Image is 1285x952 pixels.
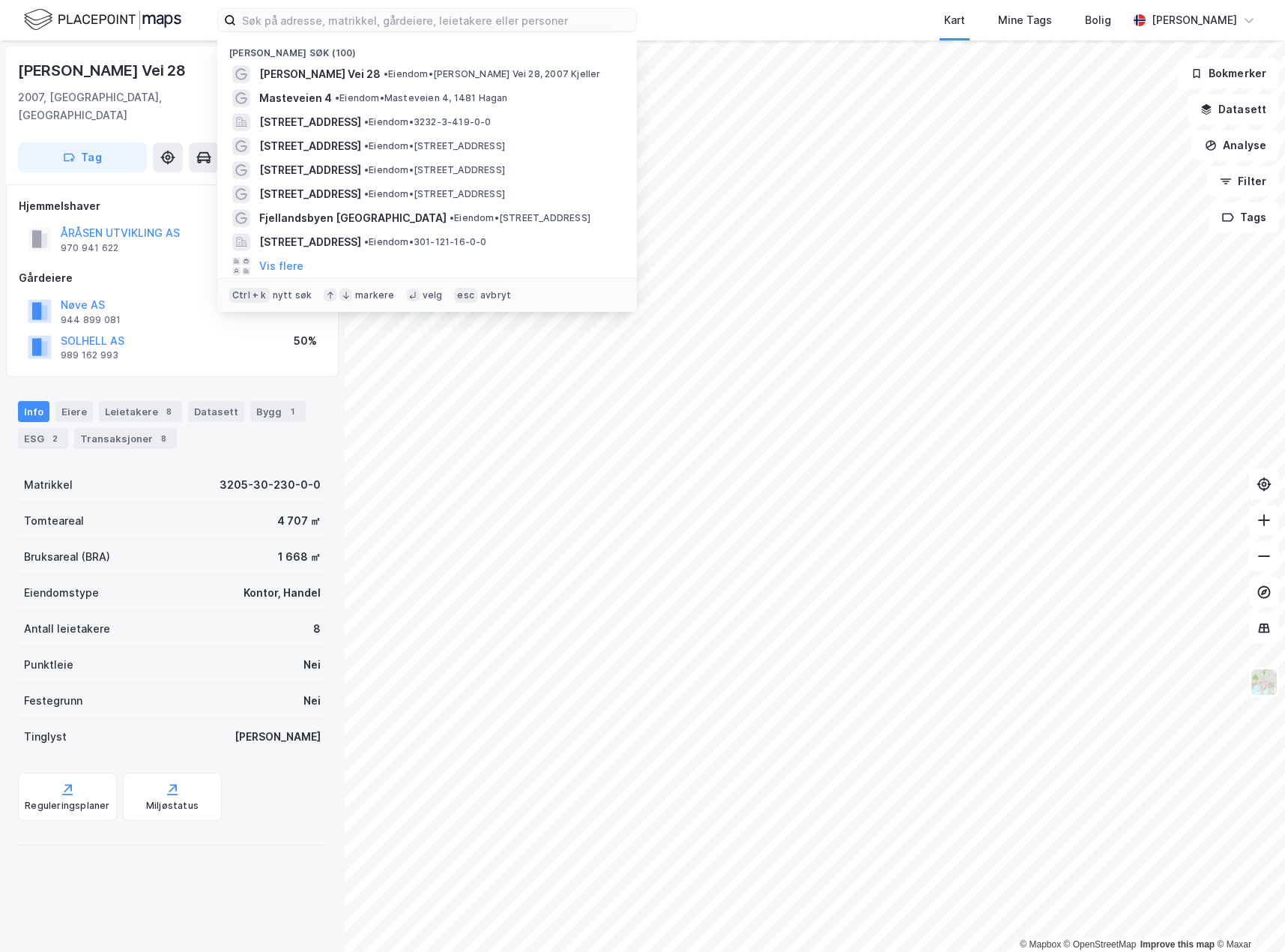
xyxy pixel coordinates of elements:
[364,140,505,152] span: Eiendom • [STREET_ADDRESS]
[1188,94,1279,124] button: Datasett
[355,289,394,301] div: markere
[55,401,93,422] div: Eiere
[335,92,339,103] span: •
[277,512,321,530] div: 4 707 ㎡
[229,288,270,303] div: Ctrl + k
[25,800,109,812] div: Reguleringsplaner
[236,9,636,31] input: Søk på adresse, matrikkel, gårdeiere, leietakere eller personer
[1209,202,1279,232] button: Tags
[1152,11,1237,29] div: [PERSON_NAME]
[1207,166,1279,196] button: Filter
[1192,130,1279,160] button: Analyse
[1210,880,1285,952] div: Kontrollprogram for chat
[364,164,369,175] span: •
[61,242,118,254] div: 970 941 622
[19,269,326,287] div: Gårdeiere
[285,404,300,419] div: 1
[1020,939,1061,950] a: Mapbox
[259,233,361,251] span: [STREET_ADDRESS]
[74,428,177,449] div: Transaksjoner
[294,332,317,350] div: 50%
[61,314,121,326] div: 944 899 081
[47,431,62,446] div: 2
[450,212,454,223] span: •
[364,188,369,199] span: •
[18,58,189,82] div: [PERSON_NAME] Vei 28
[99,401,182,422] div: Leietakere
[188,401,244,422] div: Datasett
[273,289,312,301] div: nytt søk
[998,11,1052,29] div: Mine Tags
[217,35,637,62] div: [PERSON_NAME] søk (100)
[24,548,110,566] div: Bruksareal (BRA)
[480,289,511,301] div: avbryt
[384,68,388,79] span: •
[235,728,321,746] div: [PERSON_NAME]
[259,137,361,155] span: [STREET_ADDRESS]
[454,288,477,303] div: esc
[18,401,49,422] div: Info
[364,116,369,127] span: •
[384,68,601,80] span: Eiendom • [PERSON_NAME] Vei 28, 2007 Kjeller
[423,289,443,301] div: velg
[450,212,590,224] span: Eiendom • [STREET_ADDRESS]
[19,197,326,215] div: Hjemmelshaver
[364,116,492,128] span: Eiendom • 3232-3-419-0-0
[1064,939,1137,950] a: OpenStreetMap
[1140,939,1215,950] a: Improve this map
[24,692,82,710] div: Festegrunn
[156,431,171,446] div: 8
[24,476,73,494] div: Matrikkel
[335,92,508,104] span: Eiendom • Masteveien 4, 1481 Hagan
[364,236,487,248] span: Eiendom • 301-121-16-0-0
[278,548,321,566] div: 1 668 ㎡
[364,140,369,151] span: •
[24,7,181,33] img: logo.f888ab2527a4732fd821a326f86c7f29.svg
[364,236,369,247] span: •
[24,728,67,746] div: Tinglyst
[364,164,505,176] span: Eiendom • [STREET_ADDRESS]
[250,401,306,422] div: Bygg
[18,428,68,449] div: ESG
[313,620,321,638] div: 8
[244,584,321,602] div: Kontor, Handel
[259,209,447,227] span: Fjellandsbyen [GEOGRAPHIC_DATA]
[24,656,73,674] div: Punktleie
[1250,668,1278,696] img: Z
[259,89,332,107] span: Masteveien 4
[61,349,118,361] div: 989 162 993
[259,113,361,131] span: [STREET_ADDRESS]
[259,257,303,275] button: Vis flere
[259,65,381,83] span: [PERSON_NAME] Vei 28
[24,620,110,638] div: Antall leietakere
[24,584,99,602] div: Eiendomstype
[364,188,505,200] span: Eiendom • [STREET_ADDRESS]
[220,476,321,494] div: 3205-30-230-0-0
[1178,58,1279,88] button: Bokmerker
[18,88,241,124] div: 2007, [GEOGRAPHIC_DATA], [GEOGRAPHIC_DATA]
[146,800,199,812] div: Miljøstatus
[303,656,321,674] div: Nei
[944,11,965,29] div: Kart
[259,161,361,179] span: [STREET_ADDRESS]
[1085,11,1111,29] div: Bolig
[24,512,84,530] div: Tomteareal
[1210,880,1285,952] iframe: Chat Widget
[303,692,321,710] div: Nei
[18,142,147,172] button: Tag
[161,404,176,419] div: 8
[259,185,361,203] span: [STREET_ADDRESS]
